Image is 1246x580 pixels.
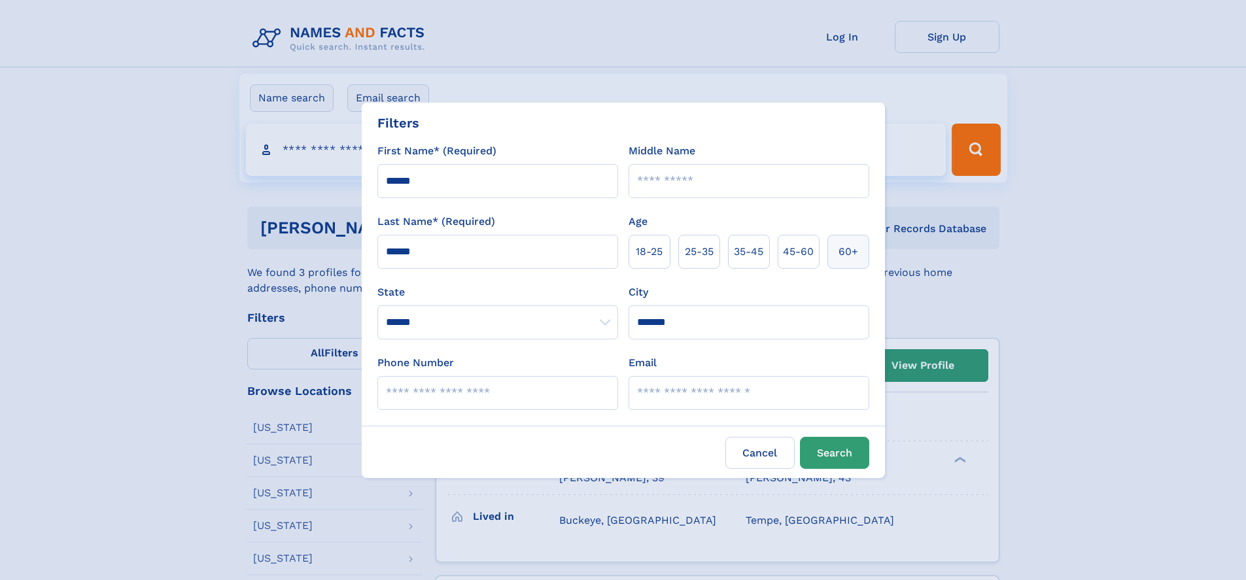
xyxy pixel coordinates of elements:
span: 18‑25 [636,244,663,260]
label: First Name* (Required) [377,143,496,159]
label: Last Name* (Required) [377,214,495,230]
span: 25‑35 [685,244,714,260]
label: Email [629,355,657,371]
label: Middle Name [629,143,695,159]
div: Filters [377,113,419,133]
label: City [629,284,648,300]
label: State [377,284,618,300]
button: Search [800,437,869,469]
label: Cancel [725,437,795,469]
span: 45‑60 [783,244,814,260]
span: 35‑45 [734,244,763,260]
label: Phone Number [377,355,454,371]
label: Age [629,214,648,230]
span: 60+ [839,244,858,260]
